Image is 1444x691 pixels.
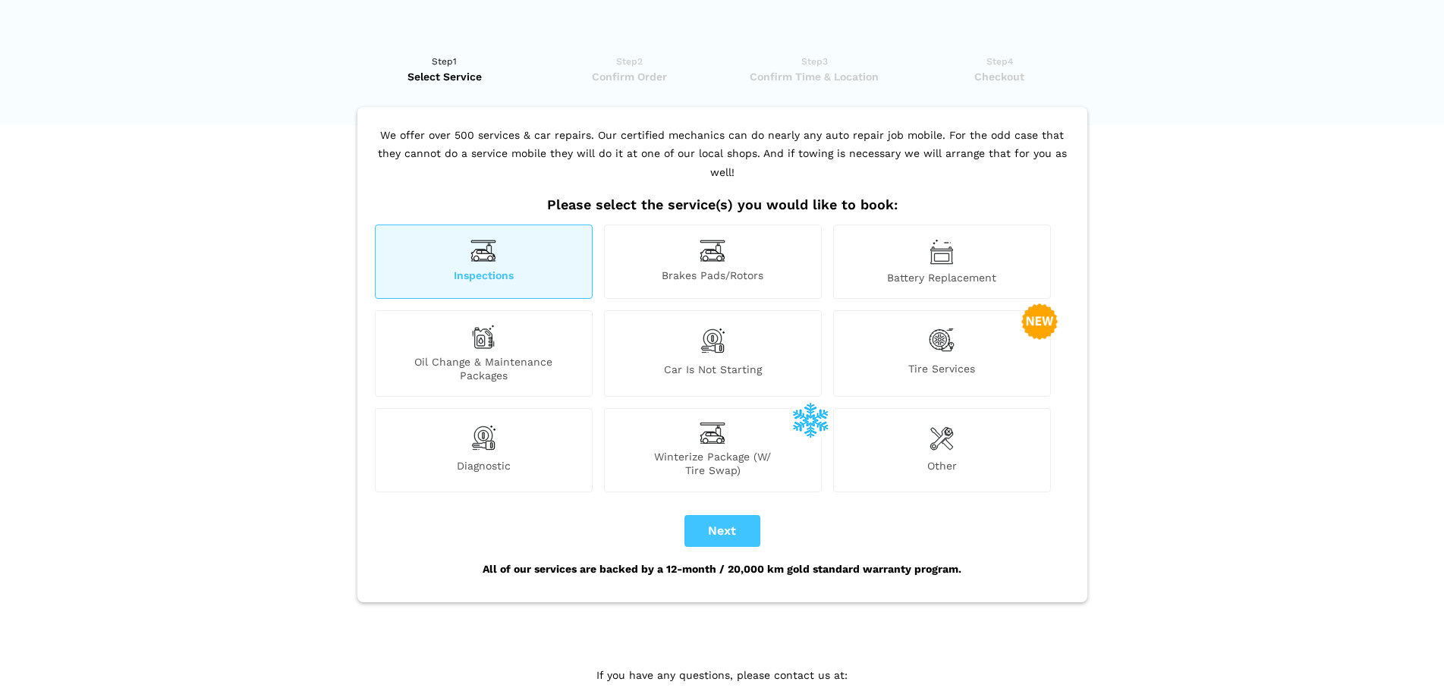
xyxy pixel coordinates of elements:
[542,69,717,84] span: Confirm Order
[357,69,533,84] span: Select Service
[834,459,1050,477] span: Other
[371,196,1074,213] h2: Please select the service(s) you would like to book:
[376,459,592,477] span: Diagnostic
[357,54,533,84] a: Step1
[834,271,1050,284] span: Battery Replacement
[376,355,592,382] span: Oil Change & Maintenance Packages
[376,269,592,284] span: Inspections
[727,54,902,84] a: Step3
[542,54,717,84] a: Step2
[371,547,1074,591] div: All of our services are backed by a 12-month / 20,000 km gold standard warranty program.
[912,54,1087,84] a: Step4
[605,450,821,477] span: Winterize Package (W/ Tire Swap)
[605,269,821,284] span: Brakes Pads/Rotors
[371,126,1074,197] p: We offer over 500 services & car repairs. Our certified mechanics can do nearly any auto repair j...
[792,401,829,438] img: winterize-icon_1.png
[684,515,760,547] button: Next
[1021,303,1058,340] img: new-badge-2-48.png
[727,69,902,84] span: Confirm Time & Location
[834,362,1050,382] span: Tire Services
[912,69,1087,84] span: Checkout
[605,363,821,382] span: Car is not starting
[483,667,961,683] p: If you have any questions, please contact us at:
